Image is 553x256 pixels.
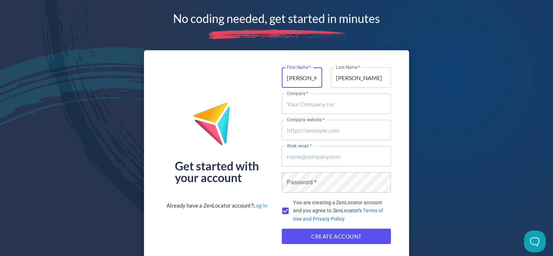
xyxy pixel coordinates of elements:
input: https://example.com [282,120,391,140]
input: Your Company, Inc [282,94,391,114]
a: Terms of Use and Privacy Policy [293,208,383,221]
button: Create Account [282,229,391,244]
a: Log in [253,202,267,209]
img: ZenLocator [193,102,241,151]
iframe: Toggle Customer Support [524,231,546,252]
div: Already have a ZenLocator account? [167,202,267,209]
div: Get started with your account [175,160,259,184]
input: name@company.com [282,146,391,166]
h6: You are creating a ZenLocator account and you agree to ZenLocator's [293,198,385,223]
span: Create Account [290,232,383,241]
div: No coding needed, get started in minutes [173,15,380,22]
